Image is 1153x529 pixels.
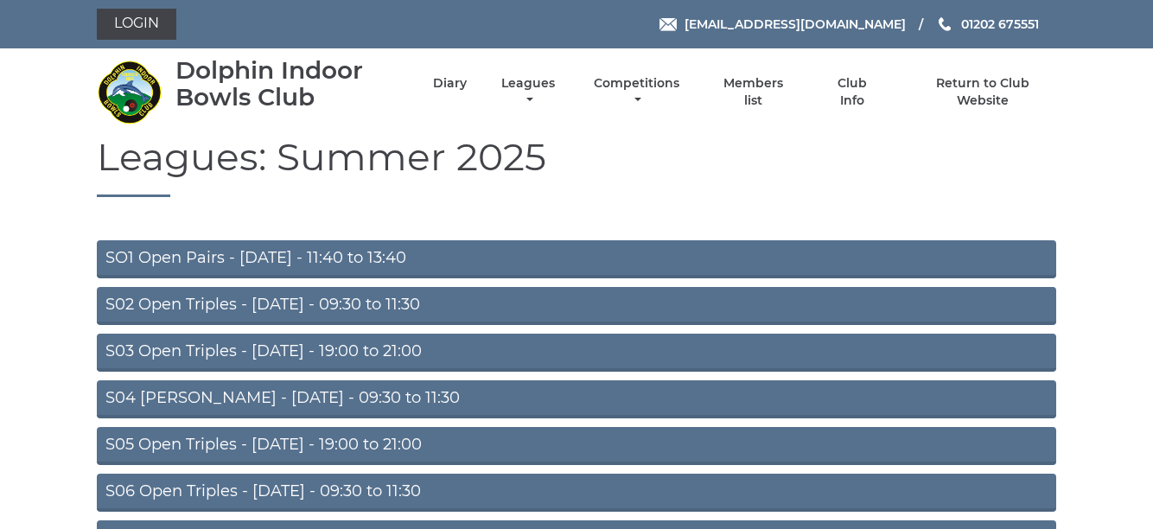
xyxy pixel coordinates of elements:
[824,75,880,109] a: Club Info
[685,16,906,32] span: [EMAIL_ADDRESS][DOMAIN_NAME]
[433,75,467,92] a: Diary
[97,136,1056,197] h1: Leagues: Summer 2025
[97,427,1056,465] a: S05 Open Triples - [DATE] - 19:00 to 21:00
[175,57,403,111] div: Dolphin Indoor Bowls Club
[97,334,1056,372] a: S03 Open Triples - [DATE] - 19:00 to 21:00
[97,287,1056,325] a: S02 Open Triples - [DATE] - 09:30 to 11:30
[97,380,1056,418] a: S04 [PERSON_NAME] - [DATE] - 09:30 to 11:30
[659,18,677,31] img: Email
[497,75,559,109] a: Leagues
[589,75,684,109] a: Competitions
[961,16,1039,32] span: 01202 675551
[97,240,1056,278] a: SO1 Open Pairs - [DATE] - 11:40 to 13:40
[97,9,176,40] a: Login
[714,75,793,109] a: Members list
[936,15,1039,34] a: Phone us 01202 675551
[910,75,1056,109] a: Return to Club Website
[659,15,906,34] a: Email [EMAIL_ADDRESS][DOMAIN_NAME]
[939,17,951,31] img: Phone us
[97,60,162,124] img: Dolphin Indoor Bowls Club
[97,474,1056,512] a: S06 Open Triples - [DATE] - 09:30 to 11:30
